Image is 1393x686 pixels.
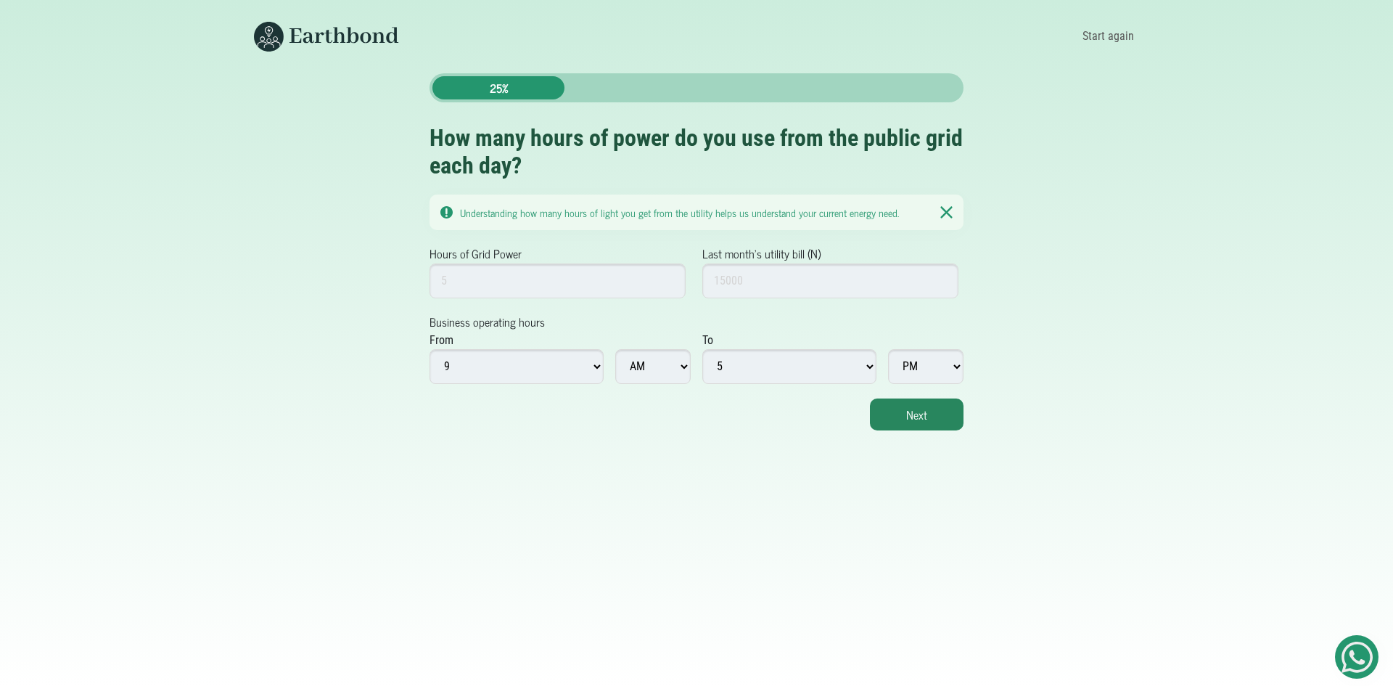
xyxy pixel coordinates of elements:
[870,399,963,430] button: Next
[430,313,545,330] label: Business operating hours
[432,76,564,99] div: 25%
[702,245,821,262] label: Last month's utility bill (N)
[440,206,453,219] img: Notication Pane Caution Icon
[702,332,713,349] div: To
[1077,24,1139,49] a: Start again
[430,332,453,349] div: From
[1341,642,1373,673] img: Get Started On Earthbond Via Whatsapp
[430,245,522,262] label: Hours of Grid Power
[460,204,899,221] small: Understanding how many hours of light you get from the utility helps us understand your current e...
[940,205,953,219] img: Notication Pane Close Icon
[254,22,399,52] img: Earthbond's long logo for desktop view
[702,264,958,298] input: 15000
[430,124,963,180] h2: How many hours of power do you use from the public grid each day?
[430,264,686,298] input: 5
